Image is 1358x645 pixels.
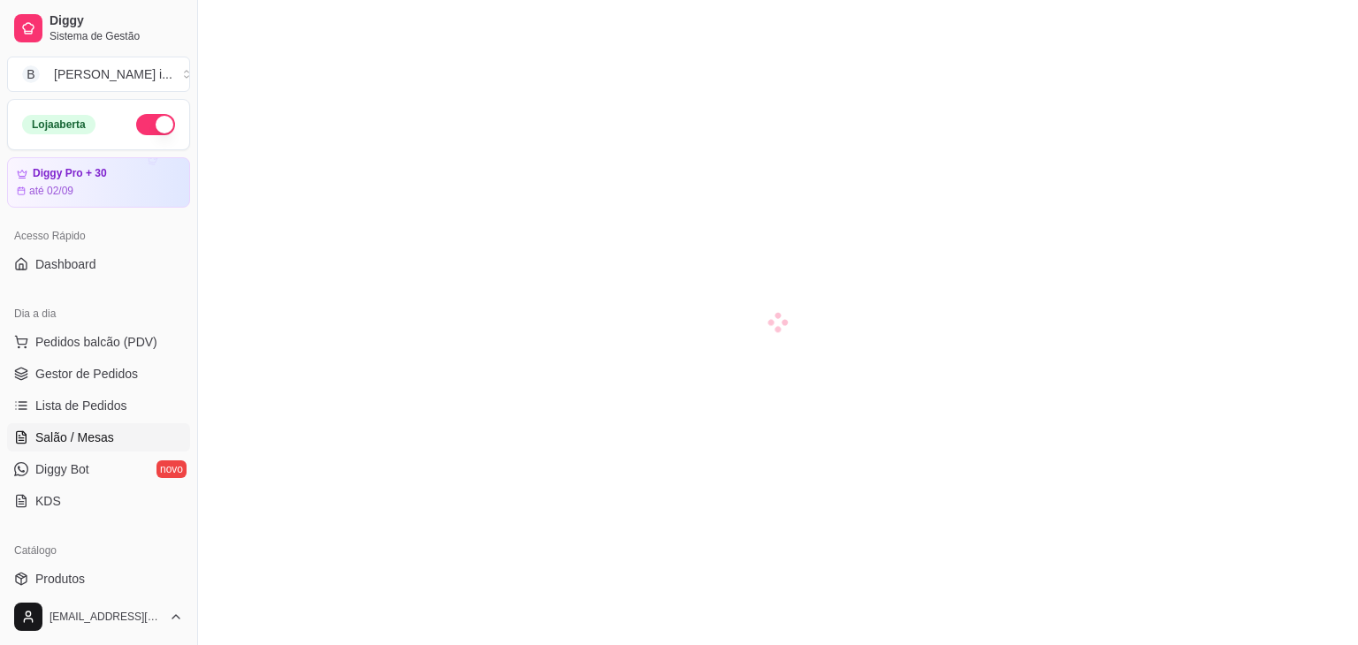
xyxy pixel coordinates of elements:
button: Select a team [7,57,190,92]
article: até 02/09 [29,184,73,198]
article: Diggy Pro + 30 [33,167,107,180]
button: Pedidos balcão (PDV) [7,328,190,356]
a: Salão / Mesas [7,423,190,451]
span: Diggy Bot [35,460,89,478]
span: Pedidos balcão (PDV) [35,333,157,351]
span: Produtos [35,570,85,588]
span: Salão / Mesas [35,429,114,446]
span: Lista de Pedidos [35,397,127,414]
span: [EMAIL_ADDRESS][DOMAIN_NAME] [50,610,162,624]
a: Diggy Botnovo [7,455,190,483]
a: DiggySistema de Gestão [7,7,190,49]
span: Gestor de Pedidos [35,365,138,383]
button: Alterar Status [136,114,175,135]
a: Diggy Pro + 30até 02/09 [7,157,190,208]
button: [EMAIL_ADDRESS][DOMAIN_NAME] [7,596,190,638]
span: KDS [35,492,61,510]
div: Loja aberta [22,115,95,134]
span: B [22,65,40,83]
a: Lista de Pedidos [7,391,190,420]
span: Diggy [50,13,183,29]
span: Dashboard [35,255,96,273]
a: Dashboard [7,250,190,278]
span: Sistema de Gestão [50,29,183,43]
div: [PERSON_NAME] i ... [54,65,172,83]
a: KDS [7,487,190,515]
div: Acesso Rápido [7,222,190,250]
a: Gestor de Pedidos [7,360,190,388]
div: Dia a dia [7,300,190,328]
a: Produtos [7,565,190,593]
div: Catálogo [7,536,190,565]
